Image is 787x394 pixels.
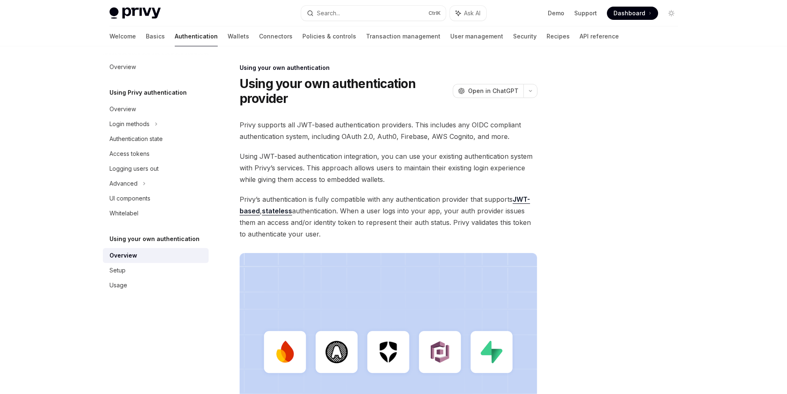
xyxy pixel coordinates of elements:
[109,104,136,114] div: Overview
[450,6,486,21] button: Ask AI
[547,26,570,46] a: Recipes
[103,263,209,278] a: Setup
[580,26,619,46] a: API reference
[109,119,150,129] div: Login methods
[259,26,292,46] a: Connectors
[317,8,340,18] div: Search...
[103,191,209,206] a: UI components
[607,7,658,20] a: Dashboard
[109,62,136,72] div: Overview
[302,26,356,46] a: Policies & controls
[109,134,163,144] div: Authentication state
[109,149,150,159] div: Access tokens
[103,102,209,117] a: Overview
[613,9,645,17] span: Dashboard
[366,26,440,46] a: Transaction management
[513,26,537,46] a: Security
[301,6,446,21] button: Search...CtrlK
[262,207,292,215] a: stateless
[109,280,127,290] div: Usage
[464,9,480,17] span: Ask AI
[109,7,161,19] img: light logo
[240,64,537,72] div: Using your own authentication
[103,248,209,263] a: Overview
[103,146,209,161] a: Access tokens
[109,88,187,98] h5: Using Privy authentication
[450,26,503,46] a: User management
[548,9,564,17] a: Demo
[109,234,200,244] h5: Using your own authentication
[103,131,209,146] a: Authentication state
[109,193,150,203] div: UI components
[468,87,518,95] span: Open in ChatGPT
[109,164,159,174] div: Logging users out
[240,76,449,106] h1: Using your own authentication provider
[428,10,441,17] span: Ctrl K
[146,26,165,46] a: Basics
[103,60,209,74] a: Overview
[175,26,218,46] a: Authentication
[109,208,138,218] div: Whitelabel
[103,206,209,221] a: Whitelabel
[109,265,126,275] div: Setup
[574,9,597,17] a: Support
[240,193,537,240] span: Privy’s authentication is fully compatible with any authentication provider that supports , authe...
[109,179,138,189] div: Advanced
[240,119,537,142] span: Privy supports all JWT-based authentication providers. This includes any OIDC compliant authentic...
[109,26,136,46] a: Welcome
[453,84,523,98] button: Open in ChatGPT
[665,7,678,20] button: Toggle dark mode
[109,251,137,260] div: Overview
[103,161,209,176] a: Logging users out
[240,150,537,185] span: Using JWT-based authentication integration, you can use your existing authentication system with ...
[103,278,209,293] a: Usage
[228,26,249,46] a: Wallets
